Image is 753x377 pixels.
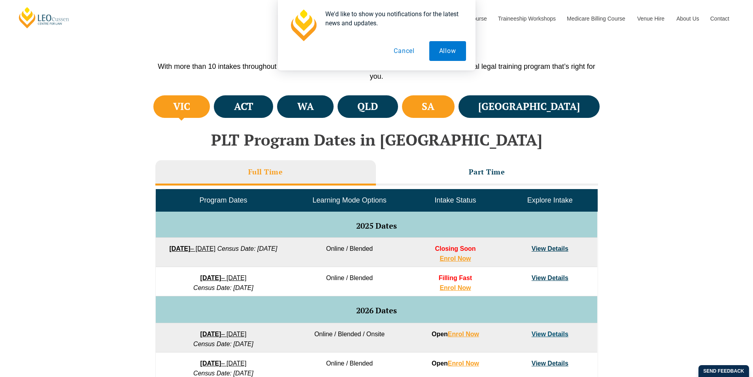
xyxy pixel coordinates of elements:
span: Closing Soon [435,245,476,252]
strong: [DATE] [200,331,221,337]
span: Explore Intake [527,196,573,204]
strong: Open [432,331,479,337]
em: Census Date: [DATE] [217,245,277,252]
a: [DATE]– [DATE] [169,245,215,252]
a: Enrol Now [440,255,471,262]
td: Online / Blended [291,238,408,267]
a: View Details [532,360,568,367]
h4: WA [297,100,314,113]
a: [DATE]– [DATE] [200,275,247,281]
em: Census Date: [DATE] [193,284,253,291]
a: View Details [532,275,568,281]
span: Intake Status [434,196,476,204]
button: Allow [429,41,466,61]
div: We'd like to show you notifications for the latest news and updates. [319,9,466,28]
a: Enrol Now [440,284,471,291]
img: notification icon [287,9,319,41]
h4: [GEOGRAPHIC_DATA] [478,100,580,113]
h4: VIC [173,100,190,113]
td: Online / Blended [291,267,408,296]
a: [DATE]– [DATE] [200,331,247,337]
td: Online / Blended / Onsite [291,323,408,352]
button: Cancel [384,41,425,61]
strong: [DATE] [169,245,190,252]
span: 2026 Dates [356,305,397,316]
a: Enrol Now [448,331,479,337]
h4: ACT [234,100,253,113]
h2: PLT Program Dates in [GEOGRAPHIC_DATA] [151,131,602,148]
h3: Full Time [248,167,283,176]
a: View Details [532,245,568,252]
h3: Part Time [469,167,505,176]
h4: QLD [357,100,378,113]
a: [DATE]– [DATE] [200,360,247,367]
strong: [DATE] [200,275,221,281]
a: View Details [532,331,568,337]
em: Census Date: [DATE] [193,370,253,377]
span: Filling Fast [439,275,472,281]
h4: SA [422,100,434,113]
span: Learning Mode Options [313,196,387,204]
p: With more than 10 intakes throughout the year and a range of learning modes, you can find a pract... [151,62,602,81]
a: Enrol Now [448,360,479,367]
strong: [DATE] [200,360,221,367]
em: Census Date: [DATE] [193,341,253,347]
strong: Open [432,360,479,367]
span: 2025 Dates [356,220,397,231]
span: Program Dates [199,196,247,204]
